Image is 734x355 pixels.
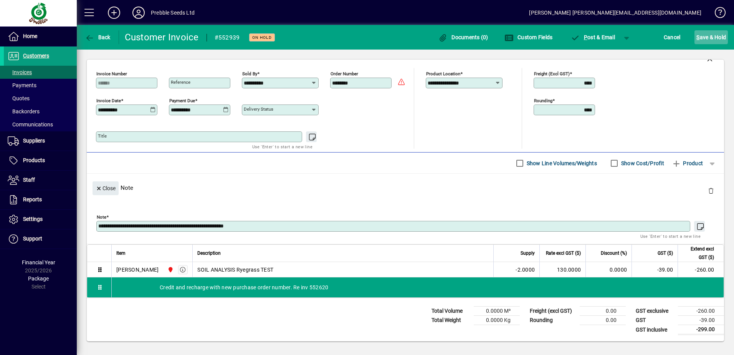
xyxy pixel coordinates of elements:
button: Close [93,181,119,195]
span: Product [672,157,703,169]
mat-label: Rounding [534,98,552,103]
span: Item [116,249,126,257]
span: Supply [521,249,535,257]
label: Show Cost/Profit [620,159,664,167]
span: GST ($) [658,249,673,257]
td: 0.0000 M³ [474,307,520,316]
span: Invoices [8,69,32,75]
button: Delete [702,181,720,200]
span: SOIL ANALYSIS Ryegrass TEST [197,266,273,274]
button: Back [83,30,112,44]
span: Suppliers [23,138,45,144]
span: Description [197,249,221,257]
a: Invoices [4,66,77,79]
div: [PERSON_NAME] [116,266,159,274]
a: Knowledge Base [709,2,724,27]
span: Package [28,275,49,282]
a: Settings [4,210,77,229]
a: Communications [4,118,77,131]
mat-hint: Use 'Enter' to start a new line [252,142,312,151]
div: Note [87,174,724,202]
app-page-header-button: Close [91,184,121,191]
mat-label: Order number [331,71,358,76]
span: Financial Year [22,259,55,265]
span: Extend excl GST ($) [683,245,714,262]
a: Support [4,229,77,249]
span: Products [23,157,45,163]
div: #552939 [215,32,240,44]
span: P [584,34,587,40]
a: Home [4,27,77,46]
span: Support [23,236,42,242]
a: Products [4,151,77,170]
div: Credit and recharge with new purchase order number. Re inv 552620 [112,277,724,297]
span: Quotes [8,95,30,101]
mat-label: Title [98,133,107,139]
td: 0.00 [580,316,626,325]
button: Custom Fields [503,30,555,44]
span: Home [23,33,37,39]
td: 0.0000 Kg [474,316,520,325]
label: Show Line Volumes/Weights [525,159,597,167]
td: -260.00 [678,307,724,316]
mat-label: Invoice number [96,71,127,76]
td: -39.00 [678,316,724,325]
button: Product [668,156,707,170]
a: Reports [4,190,77,209]
td: Freight (excl GST) [526,307,580,316]
td: -299.00 [678,325,724,335]
td: GST inclusive [632,325,678,335]
mat-label: Note [97,214,106,220]
td: Total Weight [428,316,474,325]
div: Prebble Seeds Ltd [151,7,195,19]
app-page-header-button: Delete [702,187,720,194]
td: Rounding [526,316,580,325]
span: Customers [23,53,49,59]
span: Backorders [8,108,40,114]
td: -39.00 [632,262,678,277]
span: Reports [23,196,42,202]
span: Discount (%) [601,249,627,257]
span: Custom Fields [504,34,553,40]
app-page-header-button: Back [77,30,119,44]
a: Staff [4,171,77,190]
a: Quotes [4,92,77,105]
div: Customer Invoice [125,31,199,43]
mat-label: Payment due [169,98,195,103]
span: Communications [8,121,53,128]
button: Add [102,6,126,20]
a: Backorders [4,105,77,118]
mat-label: Invoice date [96,98,121,103]
span: ost & Email [570,34,615,40]
td: GST [632,316,678,325]
span: S [696,34,699,40]
span: Cancel [664,31,681,43]
span: PALMERSTON NORTH [165,265,174,274]
a: Suppliers [4,131,77,151]
span: ave & Hold [696,31,726,43]
span: Payments [8,82,36,88]
span: Back [85,34,111,40]
span: Documents (0) [438,34,488,40]
span: Settings [23,216,43,222]
mat-hint: Use 'Enter' to start a new line [640,232,701,241]
button: Profile [126,6,151,20]
button: Documents (0) [436,30,490,44]
a: Payments [4,79,77,92]
button: Post & Email [567,30,619,44]
button: Save & Hold [694,30,728,44]
button: Cancel [662,30,683,44]
div: [PERSON_NAME] [PERSON_NAME][EMAIL_ADDRESS][DOMAIN_NAME] [529,7,701,19]
mat-label: Freight (excl GST) [534,71,570,76]
mat-label: Sold by [242,71,257,76]
span: On hold [252,35,272,40]
td: 0.0000 [585,262,632,277]
td: Total Volume [428,307,474,316]
mat-label: Delivery status [244,106,273,112]
td: -260.00 [678,262,724,277]
span: Close [96,182,116,195]
span: Staff [23,177,35,183]
mat-label: Product location [426,71,460,76]
td: GST exclusive [632,307,678,316]
div: 130.0000 [544,266,581,274]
